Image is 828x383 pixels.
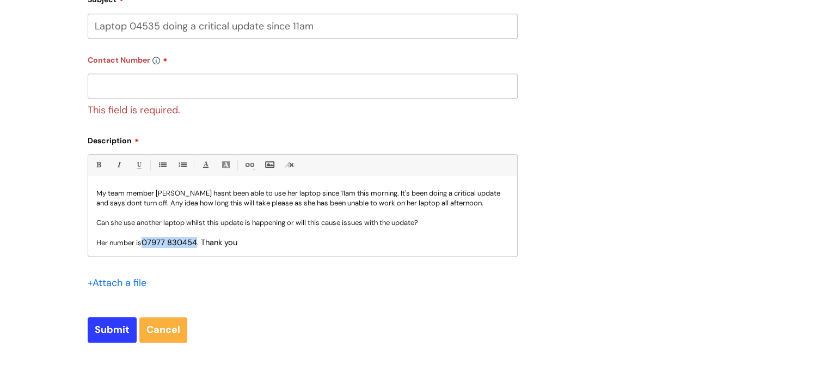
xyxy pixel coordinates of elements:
a: Remove formatting (Ctrl-\) [283,158,296,172]
div: Attach a file [88,274,153,291]
a: Underline(Ctrl-U) [132,158,145,172]
a: Font Color [199,158,212,172]
a: Cancel [139,317,187,342]
a: • Unordered List (Ctrl-Shift-7) [155,158,169,172]
a: Bold (Ctrl-B) [91,158,105,172]
a: 1. Ordered List (Ctrl-Shift-8) [175,158,189,172]
a: Insert Image... [262,158,276,172]
label: Description [88,132,518,145]
a: Link [242,158,256,172]
img: info-icon.svg [152,57,160,64]
input: Submit [88,317,137,342]
p: My team member [PERSON_NAME] hasnt been able to use her laptop since 11am this morning. It's been... [96,189,509,208]
div: This field is required. [88,99,518,119]
span: 07977 830454. Thank you [142,237,237,248]
a: Italic (Ctrl-I) [112,158,125,172]
p: Can she use another laptop whilst this update is happening or will this cause issues with the upd... [96,218,509,228]
label: Contact Number [88,52,518,65]
p: Her number is [96,238,509,248]
a: Back Color [219,158,232,172]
